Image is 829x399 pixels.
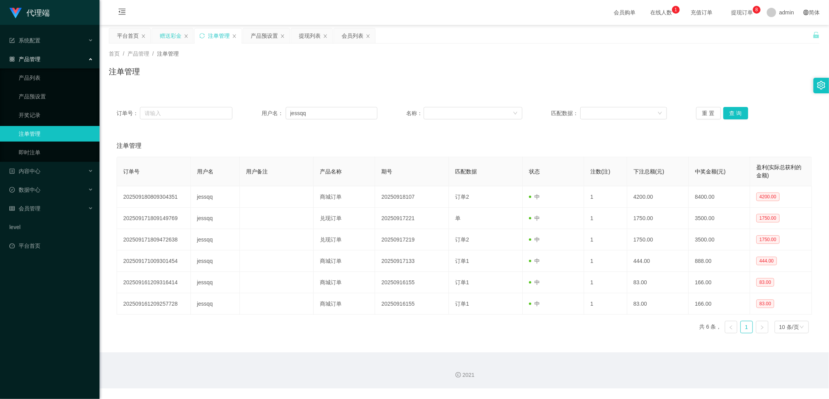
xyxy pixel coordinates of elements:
button: 查 询 [723,107,748,119]
li: 1 [740,321,753,333]
td: 20250918107 [375,186,449,208]
i: 图标: close [280,34,285,38]
h1: 注单管理 [109,66,140,77]
sup: 8 [753,6,761,14]
td: 4200.00 [627,186,689,208]
a: 开奖记录 [19,107,93,123]
span: 系统配置 [9,37,40,44]
td: jessqq [191,186,240,208]
i: 图标: copyright [456,372,461,378]
a: 1 [741,321,752,333]
i: 图标: close [232,34,237,38]
span: 内容中心 [9,168,40,174]
span: 产品管理 [9,56,40,62]
i: 图标: right [760,325,764,330]
td: jessqq [191,272,240,293]
td: 166.00 [689,272,750,293]
h1: 代理端 [26,0,50,25]
i: 图标: table [9,206,15,211]
span: 盈利(实际总获利的金额) [756,164,802,178]
i: 图标: close [184,34,188,38]
button: 重 置 [696,107,721,119]
span: 订单1 [455,279,469,285]
i: 图标: check-circle-o [9,187,15,192]
li: 共 6 条， [699,321,722,333]
a: 产品预设置 [19,89,93,104]
i: 图标: close [323,34,328,38]
td: 1750.00 [627,208,689,229]
li: 下一页 [756,321,768,333]
span: 4200.00 [756,192,779,201]
span: 状态 [529,168,540,175]
span: 83.00 [756,278,774,287]
i: 图标: close [366,34,370,38]
td: jessqq [191,293,240,315]
i: 图标: down [799,325,804,330]
span: 中 [529,258,540,264]
i: 图标: down [658,111,662,116]
div: 赠送彩金 [160,28,182,43]
span: 注数(注) [590,168,610,175]
span: 中 [529,215,540,221]
td: jessqq [191,250,240,272]
td: 8400.00 [689,186,750,208]
input: 请输入 [140,107,232,119]
i: 图标: sync [199,33,205,38]
a: 产品列表 [19,70,93,86]
div: 2021 [106,371,823,379]
a: 代理端 [9,9,50,16]
span: 会员管理 [9,205,40,212]
span: 用户备注 [246,168,268,175]
div: 注单管理 [208,28,230,43]
span: 订单2 [455,236,469,243]
td: 202509161209316414 [117,272,191,293]
td: 20250916155 [375,272,449,293]
span: 用户名： [262,109,286,117]
div: 产品预设置 [251,28,278,43]
td: 商城订单 [314,293,375,315]
i: 图标: menu-fold [109,0,135,25]
i: 图标: appstore-o [9,56,15,62]
td: 202509180809304351 [117,186,191,208]
td: jessqq [191,208,240,229]
td: 20250917221 [375,208,449,229]
span: 订单号： [117,109,140,117]
span: 订单1 [455,258,469,264]
td: 202509161209257728 [117,293,191,315]
span: 1750.00 [756,235,779,244]
span: / [152,51,154,57]
span: 订单号 [123,168,140,175]
td: 202509171809472638 [117,229,191,250]
span: 中 [529,236,540,243]
td: 商城订单 [314,272,375,293]
span: 订单2 [455,194,469,200]
i: 图标: setting [817,81,826,89]
span: 产品名称 [320,168,342,175]
td: 888.00 [689,250,750,272]
td: 3500.00 [689,229,750,250]
div: 平台首页 [117,28,139,43]
sup: 1 [672,6,680,14]
span: 匹配数据 [455,168,477,175]
i: 图标: down [513,111,518,116]
td: 兑现订单 [314,229,375,250]
span: 444.00 [756,257,777,265]
td: 166.00 [689,293,750,315]
i: 图标: unlock [813,31,820,38]
td: 1750.00 [627,229,689,250]
span: 名称： [406,109,424,117]
span: 中 [529,301,540,307]
a: 即时注单 [19,145,93,160]
td: 83.00 [627,272,689,293]
span: 中奖金额(元) [695,168,726,175]
td: 202509171009301454 [117,250,191,272]
a: 图标: dashboard平台首页 [9,238,93,254]
span: 中 [529,194,540,200]
td: 1 [584,293,627,315]
a: level [9,219,93,235]
span: 单 [455,215,461,221]
td: 20250917133 [375,250,449,272]
span: 1750.00 [756,214,779,222]
div: 10 条/页 [779,321,799,333]
span: 首页 [109,51,120,57]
